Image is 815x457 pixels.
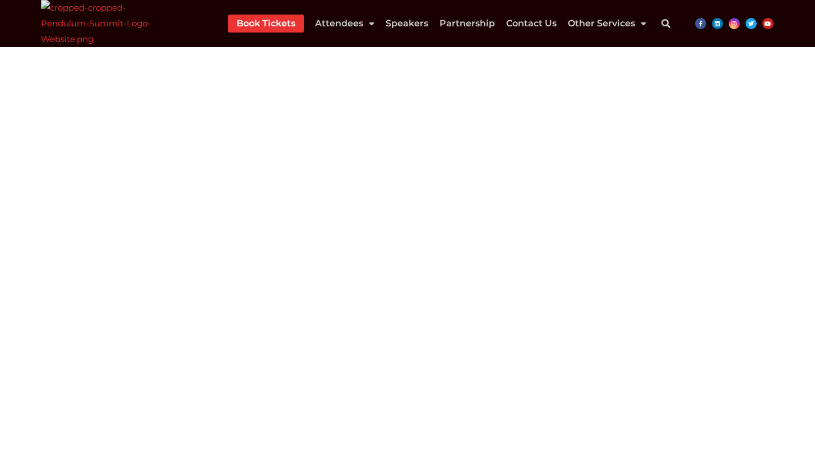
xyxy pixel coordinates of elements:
[228,15,646,33] nav: Menu
[506,15,557,33] a: Contact Us
[439,15,495,33] a: Partnership
[315,15,374,33] a: Attendees
[568,15,646,33] a: Other Services
[237,15,295,33] a: Book Tickets
[655,12,677,35] div: Search
[386,15,428,33] a: Speakers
